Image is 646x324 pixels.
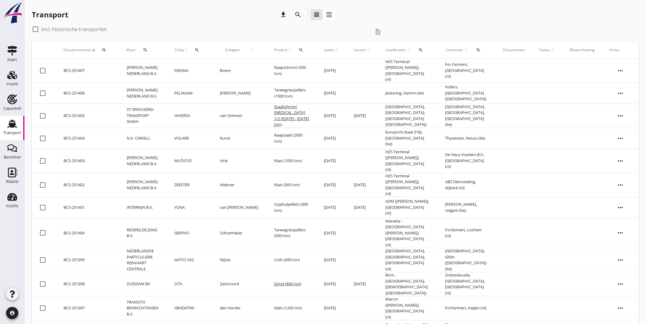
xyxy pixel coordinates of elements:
td: [DATE] [317,248,347,272]
td: [DATE] [317,83,347,104]
td: [DATE] [317,218,347,248]
td: Vink [212,149,267,173]
i: search [476,48,481,52]
td: N.V. CARGILL [119,128,167,149]
span: Status [539,47,550,53]
td: SIENNA [167,59,212,83]
i: arrow_upward [288,48,293,52]
td: Thywissen, Neuss (de) [438,128,495,149]
td: [DATE] [317,272,347,296]
td: ADM ([PERSON_NAME]), [GEOGRAPHIC_DATA] (nl) [378,197,438,218]
td: Mais (1050 ton) [267,149,317,173]
i: arrow_upward [366,48,371,52]
td: INTERRIJN B.V. [119,197,167,218]
td: Marcor ([PERSON_NAME]), [GEOGRAPHIC_DATA] (nl) [378,296,438,320]
div: BCS-251405 [64,113,112,119]
td: HES Terminal ([PERSON_NAME]), [GEOGRAPHIC_DATA] (nl) [378,149,438,173]
td: INVERSA [167,104,212,128]
td: [PERSON_NAME] NEDERLAND B.V. [119,149,167,173]
td: Mais (1200 ton) [267,296,317,320]
i: more_horiz [612,276,629,293]
i: more_horiz [612,152,629,169]
label: Incl. historische transporten [42,26,107,32]
i: more_horiz [612,300,629,317]
td: ST SPEICHEREI-TRANSPORT GmbH [119,104,167,128]
div: Berichten [4,155,21,159]
span: Dossiernummer [64,47,91,53]
i: arrow_upward [334,48,339,52]
td: [DATE] [317,59,347,83]
i: more_horiz [612,85,629,102]
td: Schoemaker [212,218,267,248]
td: [GEOGRAPHIC_DATA], [GEOGRAPHIC_DATA], [GEOGRAPHIC_DATA] ([GEOGRAPHIC_DATA]) [378,104,438,128]
td: HES Terminal ([PERSON_NAME]), [GEOGRAPHIC_DATA] (nl) [378,173,438,197]
td: ZEESTER [167,173,212,197]
td: Nieboer [212,173,267,197]
i: search [299,48,303,52]
div: Acties [609,47,631,53]
span: Product [274,47,288,53]
td: [DATE] [317,173,347,197]
div: BCS-251397 [64,305,112,311]
div: Inzicht [6,204,18,208]
td: Zantvoord [212,272,267,296]
td: [GEOGRAPHIC_DATA], [GEOGRAPHIC_DATA], [GEOGRAPHIC_DATA] (be) [438,104,495,128]
td: Tarwegriespellets (1000 ton) [267,83,317,104]
i: arrow_upward [245,48,259,52]
td: REDERIJ DE JONG B.V. [119,218,167,248]
td: ANTIO SAS [167,248,212,272]
td: van [PERSON_NAME] [212,197,267,218]
td: [PERSON_NAME] NEDERLAND B.V. [119,83,167,104]
div: Documenten [503,47,525,53]
div: BCS-251400 [64,230,112,236]
td: Euroports (kaai 518), [GEOGRAPHIC_DATA] (be) [378,128,438,149]
td: [DATE] [347,173,378,197]
td: Boere [212,59,267,83]
td: Raapzaad (2000 ton) [267,128,317,149]
span: Loslocatie [445,47,463,53]
div: BCS-251406 [64,90,112,96]
i: arrow_upward [406,48,412,52]
td: Mais (500 ton) [267,173,317,197]
i: arrow_upward [184,48,189,52]
td: Kunst [212,128,267,149]
td: ZUIDDAM BV [119,272,167,296]
i: more_horiz [612,130,629,147]
td: ForFarmers, Heijen (nl) [438,296,495,320]
td: Nijsse [212,248,267,272]
td: Coils (600 ton) [267,248,317,272]
div: Relatie [6,180,18,183]
div: Transport [32,10,68,20]
td: Vollers, [GEOGRAPHIC_DATA] ([GEOGRAPHIC_DATA]) [438,83,495,104]
div: BCS-251401 [64,205,112,211]
img: logo-small.a267ee39.svg [1,2,23,24]
td: [DATE] [347,272,378,296]
td: NEDERLANDSE PARTICULIERE RIJNVAART CENTRALE [119,248,167,272]
td: [DATE] [317,296,347,320]
span: Schipper [220,47,245,53]
td: ABZ Diervoeding, Nijkerk (nl) [438,173,495,197]
span: Laden [324,47,334,53]
div: BCS-251398 [64,281,112,287]
div: Capaciteit [3,106,21,110]
td: MUTATIO [167,149,212,173]
td: [DATE] [347,197,378,218]
i: search [194,48,199,52]
i: more_horiz [612,176,629,194]
i: view_headline [313,11,320,18]
td: [DATE] [317,197,347,218]
td: [GEOGRAPHIC_DATA], Ghlin ([GEOGRAPHIC_DATA]) (be) [438,248,495,272]
td: Meneba - [GEOGRAPHIC_DATA] ([PERSON_NAME]), [GEOGRAPHIC_DATA] (nl) [378,218,438,248]
span: Schip [174,47,184,53]
div: Transport [3,131,21,135]
td: [DATE] [317,104,347,128]
td: [PERSON_NAME] [212,83,267,104]
div: Klant [127,43,160,57]
i: search [102,48,107,52]
div: Kaart [7,58,17,62]
div: BCS-251402 [64,182,112,188]
i: more_horiz [612,107,629,124]
i: more_horiz [612,224,629,241]
i: arrow_upward [550,48,555,52]
div: BCS-251403 [64,158,112,164]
